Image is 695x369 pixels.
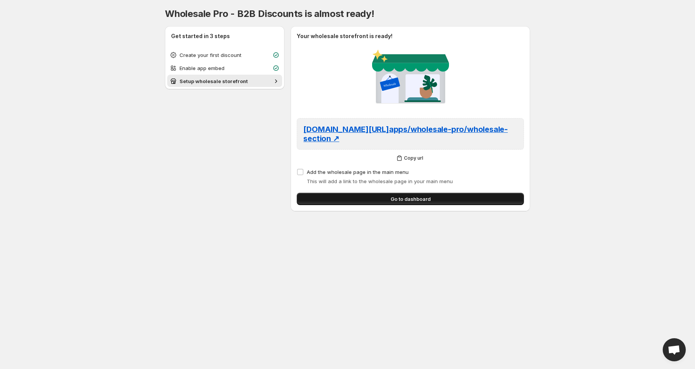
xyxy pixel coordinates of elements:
[404,155,423,161] span: Copy url
[303,125,508,143] span: [DOMAIN_NAME][URL] apps/wholesale-pro/wholesale-section ↗
[297,32,524,40] h2: Your wholesale storefront is ready!
[297,153,524,164] button: Copy url
[180,52,241,58] span: Create your first discount
[171,32,278,40] h2: Get started in 3 steps
[663,338,686,361] a: Open chat
[180,65,224,71] span: Enable app embed
[307,178,453,184] span: This will add a link to the wholesale page in your main menu
[297,193,524,205] button: Go to dashboard
[307,169,409,175] span: Add the wholesale page in the main menu
[180,78,248,84] span: Setup wholesale storefront
[383,82,396,88] text: Wholesale
[303,125,517,143] a: [DOMAIN_NAME][URL]apps/wholesale-pro/wholesale-section ↗
[165,8,530,20] h1: Wholesale Pro - B2B Discounts is almost ready!
[391,195,431,203] span: Go to dashboard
